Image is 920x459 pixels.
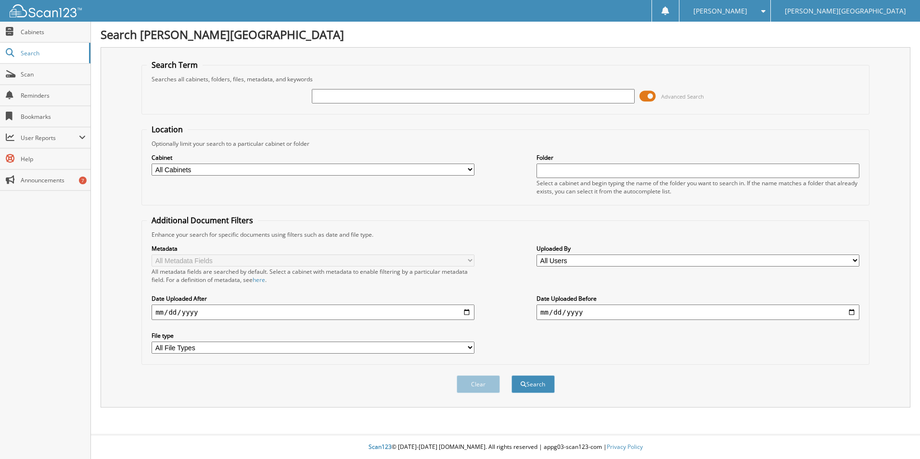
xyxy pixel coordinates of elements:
div: Enhance your search for specific documents using filters such as date and file type. [147,230,864,239]
a: here [253,276,265,284]
span: [PERSON_NAME] [693,8,747,14]
h1: Search [PERSON_NAME][GEOGRAPHIC_DATA] [101,26,910,42]
span: [PERSON_NAME][GEOGRAPHIC_DATA] [785,8,906,14]
input: start [152,305,474,320]
legend: Search Term [147,60,203,70]
span: Cabinets [21,28,86,36]
div: 7 [79,177,87,184]
input: end [537,305,859,320]
span: Bookmarks [21,113,86,121]
span: Scan123 [369,443,392,451]
div: Select a cabinet and begin typing the name of the folder you want to search in. If the name match... [537,179,859,195]
span: Scan [21,70,86,78]
label: Date Uploaded Before [537,294,859,303]
label: Date Uploaded After [152,294,474,303]
span: Announcements [21,176,86,184]
div: All metadata fields are searched by default. Select a cabinet with metadata to enable filtering b... [152,268,474,284]
span: Search [21,49,84,57]
img: scan123-logo-white.svg [10,4,82,17]
label: Folder [537,153,859,162]
a: Privacy Policy [607,443,643,451]
label: Metadata [152,244,474,253]
legend: Location [147,124,188,135]
div: Searches all cabinets, folders, files, metadata, and keywords [147,75,864,83]
span: Advanced Search [661,93,704,100]
span: Help [21,155,86,163]
label: File type [152,331,474,340]
button: Search [511,375,555,393]
div: © [DATE]-[DATE] [DOMAIN_NAME]. All rights reserved | appg03-scan123-com | [91,435,920,459]
label: Uploaded By [537,244,859,253]
label: Cabinet [152,153,474,162]
span: Reminders [21,91,86,100]
div: Optionally limit your search to a particular cabinet or folder [147,140,864,148]
legend: Additional Document Filters [147,215,258,226]
span: User Reports [21,134,79,142]
button: Clear [457,375,500,393]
